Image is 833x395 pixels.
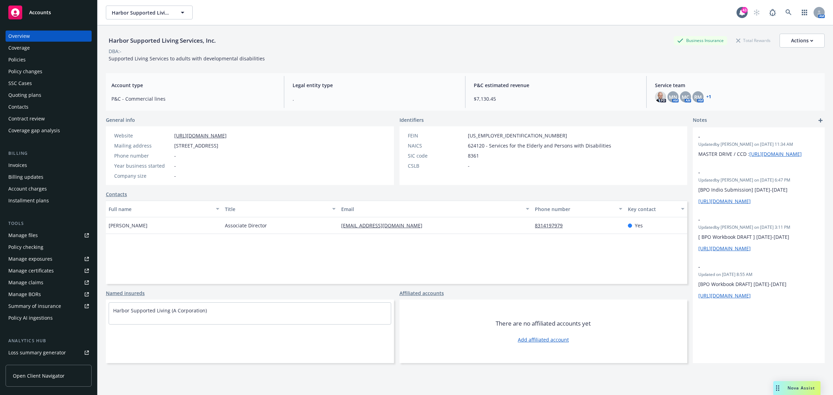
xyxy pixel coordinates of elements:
span: - [698,133,801,140]
div: Installment plans [8,195,49,206]
span: Service team [655,82,819,89]
div: Contract review [8,113,45,124]
div: -Updatedby [PERSON_NAME] on [DATE] 6:47 PM[BPO Indio Submission] [DATE]-[DATE][URL][DOMAIN_NAME] [693,163,825,210]
div: Year business started [114,162,171,169]
span: - [174,172,176,179]
div: SIC code [408,152,465,159]
div: SSC Cases [8,78,32,89]
button: Email [338,201,532,217]
div: Company size [114,172,171,179]
span: [US_EMPLOYER_IDENTIFICATION_NUMBER] [468,132,567,139]
div: Analytics hub [6,337,92,344]
a: Installment plans [6,195,92,206]
span: Open Client Navigator [13,372,65,379]
div: Phone number [535,205,615,213]
p: [ BPO Workbook DRAFT ] [DATE]-[DATE] [698,233,819,241]
button: Harbor Supported Living Services, Inc. [106,6,193,19]
div: Billing updates [8,171,43,183]
a: [URL][DOMAIN_NAME] [174,132,227,139]
button: Phone number [532,201,625,217]
span: 8361 [468,152,479,159]
a: Switch app [798,6,811,19]
span: Notes [693,116,707,125]
div: Billing [6,150,92,157]
span: Updated by [PERSON_NAME] on [DATE] 11:34 AM [698,141,819,148]
a: Account charges [6,183,92,194]
button: Actions [780,34,825,48]
span: [PERSON_NAME] [109,222,148,229]
a: Affiliated accounts [399,289,444,297]
span: [STREET_ADDRESS] [174,142,218,149]
div: Quoting plans [8,90,41,101]
button: Nova Assist [773,381,821,395]
div: Loss summary generator [8,347,66,358]
button: Title [222,201,338,217]
div: -Updatedby [PERSON_NAME] on [DATE] 3:11 PM[ BPO Workbook DRAFT ] [DATE]-[DATE][URL][DOMAIN_NAME] [693,210,825,258]
span: General info [106,116,135,124]
span: - [698,169,801,176]
button: Key contact [625,201,687,217]
a: Named insureds [106,289,145,297]
p: MASTER DRIVE / CCD : [698,150,819,158]
div: CSLB [408,162,465,169]
span: P&C - Commercial lines [111,95,276,102]
span: Nova Assist [788,385,815,391]
a: Policy checking [6,242,92,253]
div: Summary of insurance [8,301,61,312]
span: Harbor Supported Living Services, Inc. [112,9,172,16]
p: [BPO Workbook DRAFT] [DATE]-[DATE] [698,280,819,288]
div: Tools [6,220,92,227]
button: Full name [106,201,222,217]
a: [URL][DOMAIN_NAME] [698,198,751,204]
div: FEIN [408,132,465,139]
a: [EMAIL_ADDRESS][DOMAIN_NAME] [341,222,428,229]
a: Coverage [6,42,92,53]
a: Manage claims [6,277,92,288]
p: [BPO Indio Submission] [DATE]-[DATE] [698,186,819,193]
div: NAICS [408,142,465,149]
span: Legal entity type [293,82,457,89]
div: Harbor Supported Living Services, Inc. [106,36,219,45]
div: Total Rewards [733,36,774,45]
div: 43 [741,7,748,13]
div: Coverage gap analysis [8,125,60,136]
span: Updated by [PERSON_NAME] on [DATE] 3:11 PM [698,224,819,230]
span: Associate Director [225,222,267,229]
div: Email [341,205,522,213]
div: Manage exposures [8,253,52,264]
div: Full name [109,205,212,213]
a: Coverage gap analysis [6,125,92,136]
a: Policies [6,54,92,65]
div: Overview [8,31,30,42]
span: 624120 - Services for the Elderly and Persons with Disabilities [468,142,611,149]
span: Updated by [PERSON_NAME] on [DATE] 6:47 PM [698,177,819,183]
a: Manage files [6,230,92,241]
div: Title [225,205,328,213]
div: Manage files [8,230,38,241]
a: SSC Cases [6,78,92,89]
div: Mailing address [114,142,171,149]
div: Business Insurance [674,36,727,45]
div: Account charges [8,183,47,194]
a: Manage certificates [6,265,92,276]
a: Contacts [106,191,127,198]
div: Manage BORs [8,289,41,300]
a: [URL][DOMAIN_NAME] [698,245,751,252]
a: Overview [6,31,92,42]
span: - [698,216,801,223]
span: $7,130.45 [474,95,638,102]
a: Invoices [6,160,92,171]
div: -Updatedby [PERSON_NAME] on [DATE] 11:34 AMMASTER DRIVE / CCD :[URL][DOMAIN_NAME] [693,127,825,163]
span: There are no affiliated accounts yet [496,319,591,328]
div: -Updated on [DATE] 8:55 AM[BPO Workbook DRAFT] [DATE]-[DATE][URL][DOMAIN_NAME] [693,258,825,305]
span: Accounts [29,10,51,15]
a: add [816,116,825,125]
a: Policy AI ingestions [6,312,92,323]
span: . [293,95,457,102]
span: Identifiers [399,116,424,124]
span: Manage exposures [6,253,92,264]
img: photo [655,91,666,102]
span: - [174,152,176,159]
a: Quoting plans [6,90,92,101]
span: MN [669,93,677,101]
